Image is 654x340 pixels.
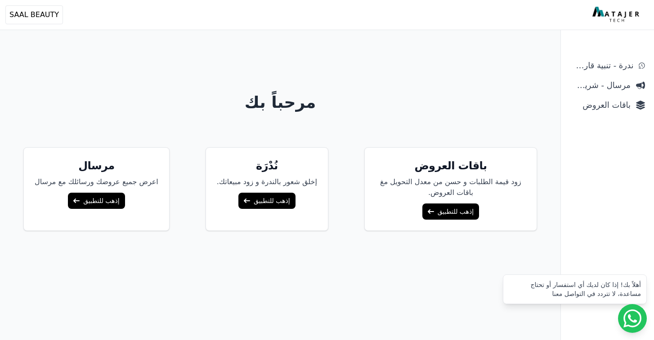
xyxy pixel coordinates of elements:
[422,203,479,220] a: إذهب للتطبيق
[376,177,526,198] p: زود قيمة الطلبات و حسن من معدل التحويل مغ باقات العروض.
[570,79,631,92] span: مرسال - شريط دعاية
[35,177,158,187] p: اعرض جميع عروضك ورسائلك مع مرسال
[509,280,641,298] div: أهلاً بك! إذا كان لديك أي استفسار أو تحتاج مساعدة، لا تتردد في التواصل معنا
[35,159,158,173] h5: مرسال
[238,193,295,209] a: إذهب للتطبيق
[68,193,125,209] a: إذهب للتطبيق
[217,177,317,187] p: إخلق شعور بالندرة و زود مبيعاتك.
[5,5,63,24] button: SAAL BEAUTY
[570,59,633,72] span: ندرة - تنبية قارب علي النفاذ
[592,7,641,23] img: MatajerTech Logo
[376,159,526,173] h5: باقات العروض
[217,159,317,173] h5: نُدْرَة
[9,9,59,20] span: SAAL BEAUTY
[570,99,631,111] span: باقات العروض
